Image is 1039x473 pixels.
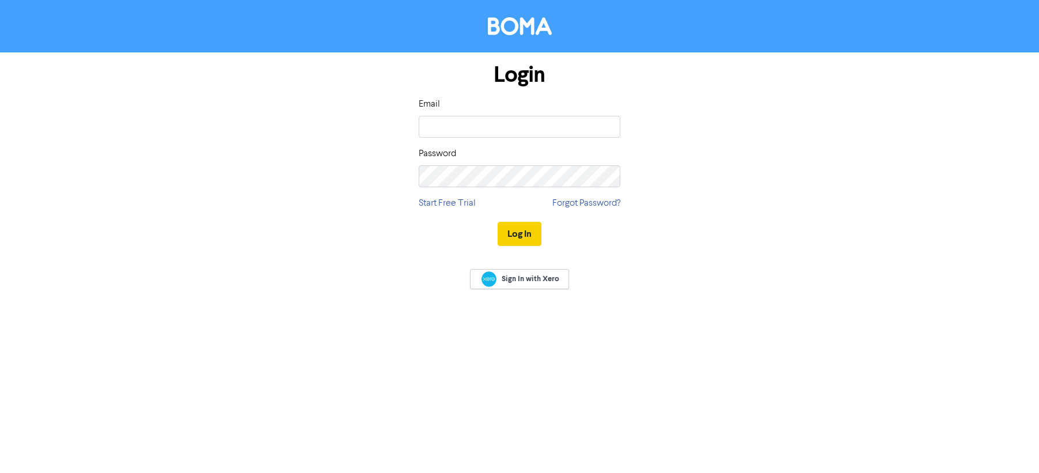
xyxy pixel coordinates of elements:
label: Email [419,97,440,111]
label: Password [419,147,456,161]
a: Start Free Trial [419,196,476,210]
span: Sign In with Xero [502,274,559,284]
img: Xero logo [481,271,496,287]
a: Sign In with Xero [470,269,569,289]
h1: Login [419,62,620,88]
img: BOMA Logo [488,17,552,35]
a: Forgot Password? [552,196,620,210]
button: Log In [498,222,541,246]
